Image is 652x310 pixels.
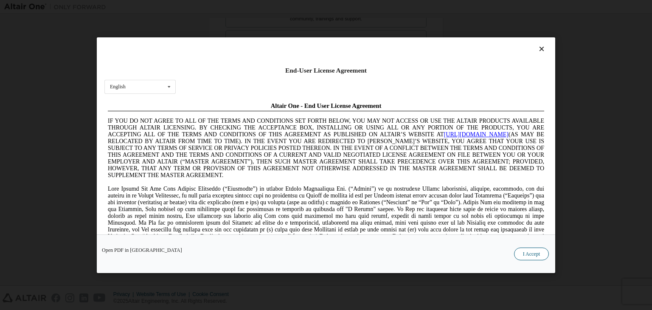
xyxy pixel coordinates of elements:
a: Open PDF in [GEOGRAPHIC_DATA] [102,248,182,253]
span: Altair One - End User License Agreement [166,3,277,10]
button: I Accept [514,248,549,260]
div: End-User License Agreement [104,66,548,75]
a: [URL][DOMAIN_NAME] [340,32,404,39]
span: Lore Ipsumd Sit Ame Cons Adipisc Elitseddo (“Eiusmodte”) in utlabor Etdolo Magnaaliqua Eni. (“Adm... [3,87,440,147]
span: IF YOU DO NOT AGREE TO ALL OF THE TERMS AND CONDITIONS SET FORTH BELOW, YOU MAY NOT ACCESS OR USE... [3,19,440,79]
div: English [110,84,126,89]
